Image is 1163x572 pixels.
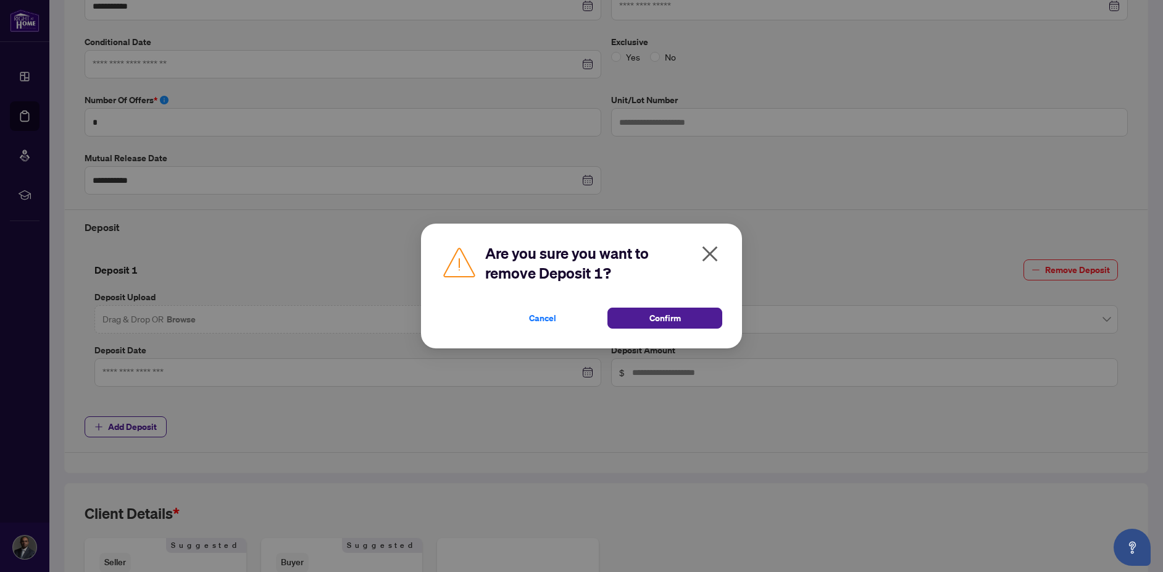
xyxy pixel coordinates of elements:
span: Confirm [649,308,681,328]
span: Cancel [529,308,556,328]
button: Open asap [1114,529,1151,566]
button: Confirm [607,308,722,329]
span: close [700,244,720,264]
h2: Are you sure you want to remove Deposit 1? [485,243,722,283]
button: Cancel [485,308,600,329]
img: Caution Icon [441,243,478,280]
